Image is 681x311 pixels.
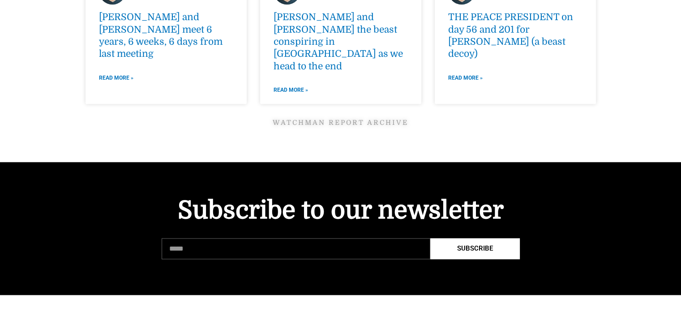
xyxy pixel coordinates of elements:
a: Read more about Trump and Putin meet 6 years, 6 weeks, 6 days from last meeting [99,73,133,83]
span: Subscribe [457,245,493,252]
a: Read more about Ammon and Edom the beast conspiring in Edom as we head to the end [274,85,308,95]
a: THE PEACE PRESIDENT on day 56 and 201 for [PERSON_NAME] (a beast decoy) [448,12,573,59]
a: Read more about THE PEACE PRESIDENT on day 56 and 201 for Trump (a beast decoy) [448,73,483,83]
a: [PERSON_NAME] and [PERSON_NAME] meet 6 years, 6 weeks, 6 days from last meeting [99,12,223,59]
a: [PERSON_NAME] and [PERSON_NAME] the beast conspiring in [GEOGRAPHIC_DATA] as we head to the end [274,12,403,71]
form: New Form [162,238,520,264]
h4: Subscribe to our newsletter [162,198,520,222]
button: Subscribe [430,238,520,259]
a: Watchman Report ARCHIVE [273,119,408,127]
